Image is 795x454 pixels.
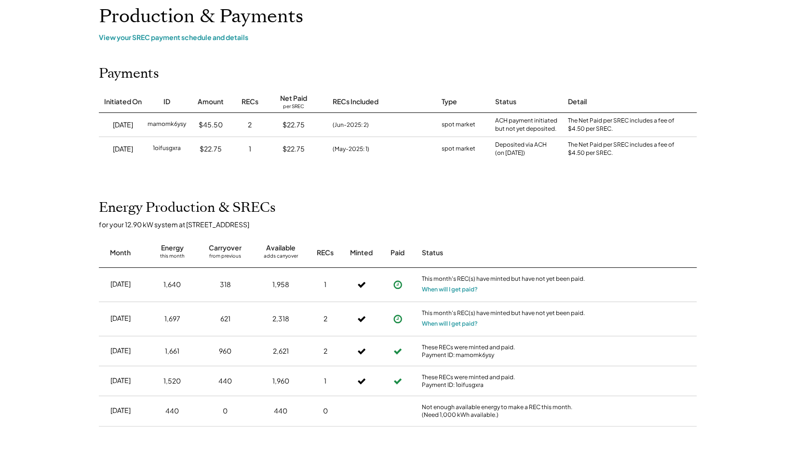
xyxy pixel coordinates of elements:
div: 1,520 [163,376,181,386]
div: RECs Included [333,97,378,107]
div: mamomk6ysy [148,120,186,130]
button: When will I get paid? [422,319,478,329]
div: ID [163,97,170,107]
div: $22.75 [283,120,305,130]
div: [DATE] [110,314,131,323]
div: $45.50 [199,120,223,130]
div: 0 [223,406,228,416]
div: [DATE] [113,144,133,154]
div: 318 [220,280,231,289]
div: (Jun-2025: 2) [333,121,369,129]
div: Deposited via ACH (on [DATE]) [495,141,547,157]
div: Energy [161,243,184,253]
div: These RECs were minted and paid. Payment ID: 1oifusgxra [422,373,586,388]
button: Payment approved, but not yet initiated. [391,277,405,292]
div: 2 [323,314,327,324]
div: from previous [209,253,241,262]
div: Initiated On [104,97,142,107]
div: Available [266,243,296,253]
div: 440 [218,376,232,386]
button: When will I get paid? [422,285,478,294]
div: this month [160,253,185,262]
div: spot market [442,120,475,130]
div: Minted [350,248,373,258]
div: 1,640 [163,280,181,289]
h2: Payments [99,66,159,82]
div: Paid [391,248,404,258]
div: Month [110,248,131,258]
div: 1 [249,144,251,154]
div: adds carryover [264,253,298,262]
div: 2,318 [272,314,289,324]
div: The Net Paid per SREC includes a fee of $4.50 per SREC. [568,141,679,157]
div: [DATE] [110,346,131,356]
div: [DATE] [110,376,131,385]
div: Type [442,97,457,107]
div: $22.75 [200,144,222,154]
h1: Production & Payments [99,5,697,28]
div: 440 [165,406,179,416]
div: for your 12.90 kW system at [STREET_ADDRESS] [99,220,706,229]
div: [DATE] [110,406,131,415]
div: ACH payment initiated but not yet deposited. [495,117,558,133]
div: 960 [219,346,231,356]
div: per SREC [283,103,304,110]
div: 2 [323,346,327,356]
div: 0 [323,406,328,416]
div: Amount [198,97,224,107]
div: Carryover [209,243,242,253]
div: 1,960 [272,376,289,386]
div: 1 [324,376,326,386]
div: This month's REC(s) have minted but have not yet been paid. [422,309,586,319]
div: 2,621 [273,346,289,356]
div: Status [495,97,516,107]
div: 1oifusgxra [153,144,181,154]
div: The Net Paid per SREC includes a fee of $4.50 per SREC. [568,117,679,133]
div: 1,697 [164,314,180,324]
div: RECs [317,248,334,258]
div: 621 [220,314,230,324]
div: [DATE] [113,120,133,130]
div: View your SREC payment schedule and details [99,33,697,41]
div: Status [422,248,586,258]
div: (May-2025: 1) [333,145,369,153]
div: RECs [242,97,258,107]
div: 2 [248,120,252,130]
div: 440 [274,406,287,416]
div: These RECs were minted and paid. Payment ID: mamomk6ysy [422,344,586,358]
h2: Energy Production & SRECs [99,200,276,216]
div: spot market [442,144,475,154]
div: Detail [568,97,587,107]
div: Net Paid [280,94,307,103]
div: $22.75 [283,144,305,154]
div: 1,661 [165,346,179,356]
div: 1 [324,280,326,289]
div: This month's REC(s) have minted but have not yet been paid. [422,275,586,285]
div: Not enough available energy to make a REC this month. (Need 1,000 kWh available.) [422,403,586,418]
button: Payment approved, but not yet initiated. [391,312,405,326]
div: 1,958 [272,280,289,289]
div: [DATE] [110,279,131,289]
